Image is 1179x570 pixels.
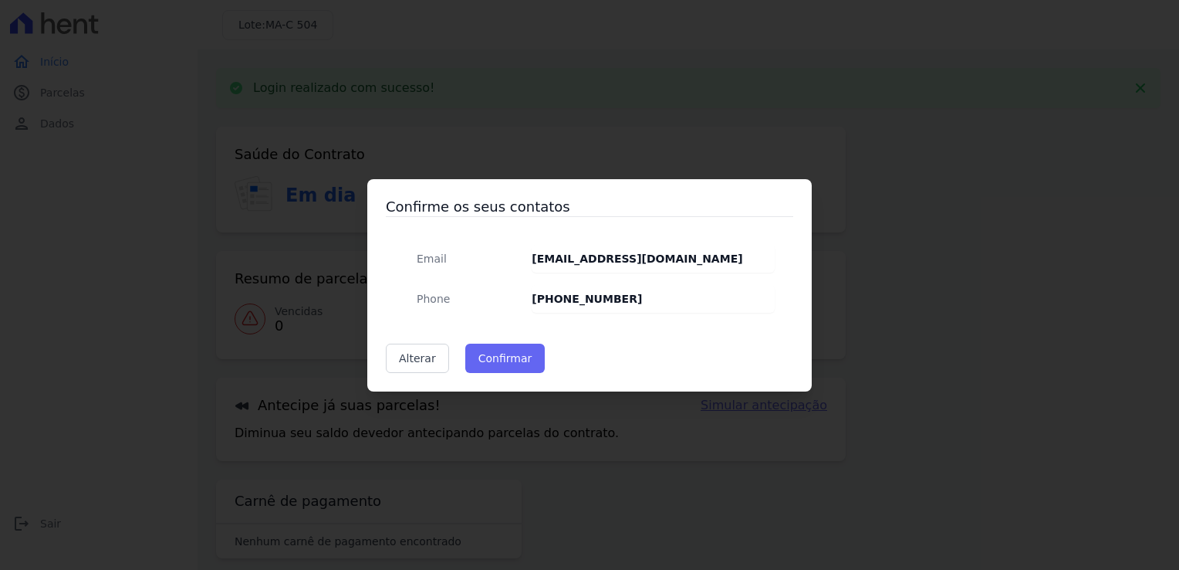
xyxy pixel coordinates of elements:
h3: Confirme os seus contatos [386,198,793,216]
span: translation missing: pt-BR.public.contracts.modal.confirmation.email [417,253,447,265]
span: translation missing: pt-BR.public.contracts.modal.confirmation.phone [417,293,450,305]
a: Alterar [386,344,449,373]
strong: [PHONE_NUMBER] [532,293,642,305]
button: Confirmar [465,344,546,373]
strong: [EMAIL_ADDRESS][DOMAIN_NAME] [532,253,742,265]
